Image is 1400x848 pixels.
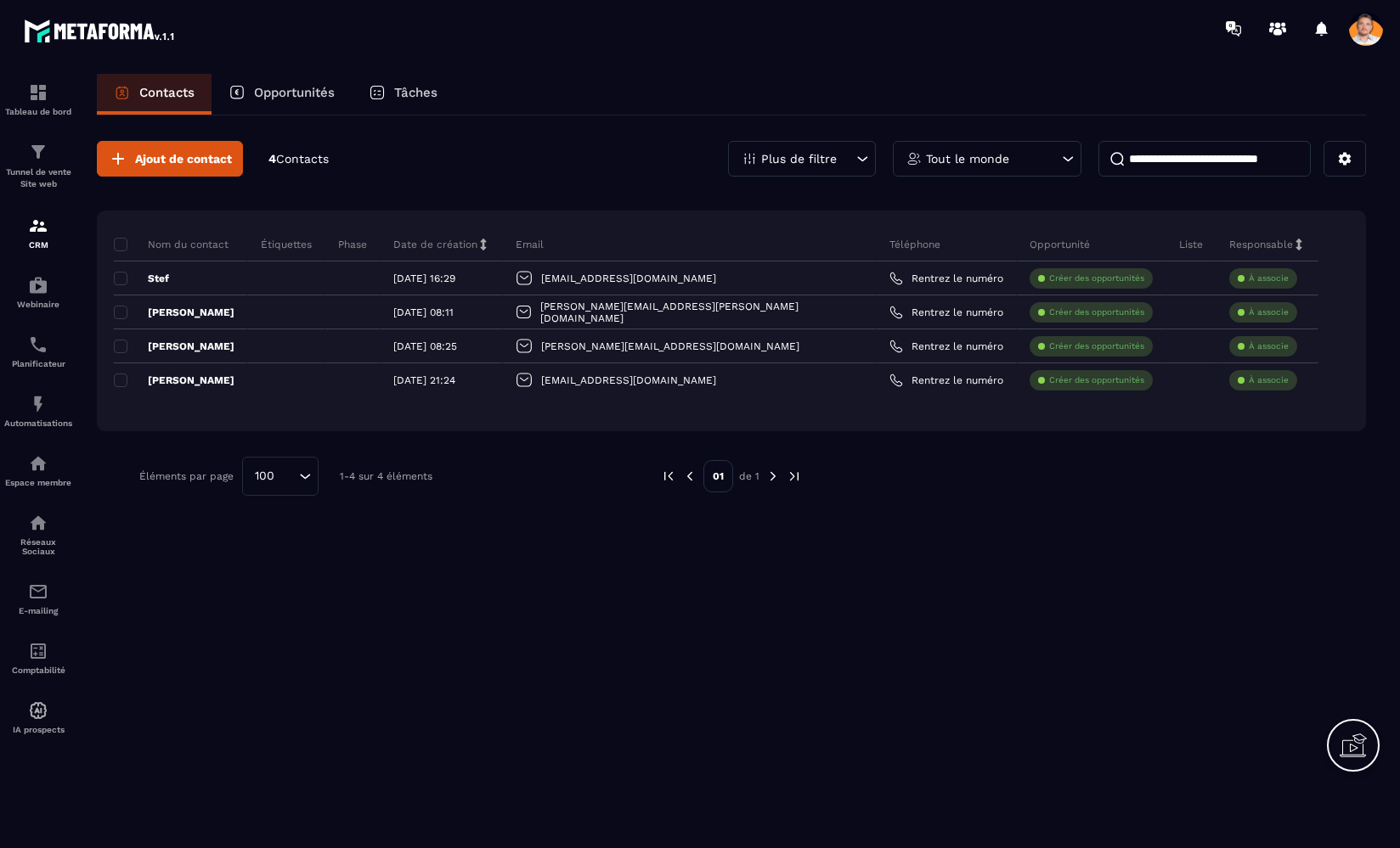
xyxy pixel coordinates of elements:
[4,665,72,675] p: Comptabilité
[338,238,367,251] p: Phase
[242,457,319,496] div: Search for option
[28,142,48,162] img: formation
[516,238,544,251] p: Email
[28,334,48,355] img: scheduler
[926,153,1009,165] p: Tout le monde
[1249,340,1289,352] p: À associe
[97,141,243,177] button: Ajout de contact
[4,537,72,556] p: Réseaux Sociaux
[393,340,457,352] p: [DATE] 08:25
[28,513,48,533] img: social-network
[4,107,72,116] p: Tableau de bord
[4,500,72,569] a: social-networksocial-networkRéseaux Sociaux
[765,469,781,484] img: next
[4,381,72,441] a: automationsautomationsAutomatisations
[28,82,48,103] img: formation
[4,300,72,309] p: Webinaire
[4,441,72,500] a: automationsautomationsEspace membre
[28,216,48,236] img: formation
[28,581,48,602] img: email
[139,85,195,100] p: Contacts
[340,470,432,482] p: 1-4 sur 4 éléments
[4,322,72,381] a: schedulerschedulerPlanificateur
[1049,272,1144,284] p: Créer des opportunités
[4,129,72,203] a: formationformationTunnel de vente Site web
[28,453,48,474] img: automations
[268,151,329,167] p: 4
[28,641,48,661] img: accountant
[4,725,72,734] p: IA prospects
[24,15,177,46] img: logo
[4,70,72,129] a: formationformationTableau de bord
[254,85,335,100] p: Opportunités
[135,150,232,167] span: Ajout de contact
[761,153,837,165] p: Plus de filtre
[4,478,72,487] p: Espace membre
[352,74,454,115] a: Tâches
[1179,238,1203,251] p: Liste
[1249,306,1289,318] p: À associe
[280,467,295,486] input: Search for option
[393,374,455,386] p: [DATE] 21:24
[4,359,72,368] p: Planificateur
[4,262,72,322] a: automationsautomationsWebinaire
[1030,238,1090,251] p: Opportunité
[393,238,477,251] p: Date de création
[1229,238,1293,251] p: Responsable
[393,306,454,318] p: [DATE] 08:11
[1049,306,1144,318] p: Créer des opportunités
[4,166,72,190] p: Tunnel de vente Site web
[1249,272,1289,284] p: À associe
[97,74,212,115] a: Contacts
[114,373,234,387] p: [PERSON_NAME]
[249,467,280,486] span: 100
[261,238,312,251] p: Étiquettes
[4,628,72,688] a: accountantaccountantComptabilité
[787,469,802,484] img: next
[139,470,234,482] p: Éléments par page
[1049,340,1144,352] p: Créer des opportunités
[4,240,72,250] p: CRM
[114,272,169,285] p: Stef
[682,469,697,484] img: prev
[394,85,437,100] p: Tâches
[212,74,352,115] a: Opportunités
[4,569,72,628] a: emailemailE-mailing
[28,394,48,414] img: automations
[1249,374,1289,386] p: À associe
[703,460,733,492] p: 01
[4,606,72,615] p: E-mailing
[739,469,759,483] p: de 1
[889,238,940,251] p: Téléphone
[661,469,676,484] img: prev
[28,275,48,295] img: automations
[4,418,72,428] p: Automatisations
[114,340,234,353] p: [PERSON_NAME]
[28,700,48,721] img: automations
[1049,374,1144,386] p: Créer des opportunités
[276,152,329,166] span: Contacts
[114,238,229,251] p: Nom du contact
[4,203,72,262] a: formationformationCRM
[114,306,234,319] p: [PERSON_NAME]
[393,272,455,284] p: [DATE] 16:29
